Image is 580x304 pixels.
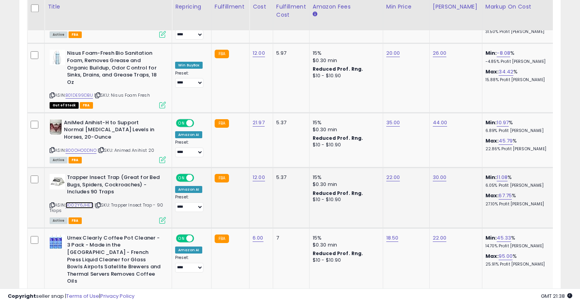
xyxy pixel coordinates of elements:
small: Amazon Fees. [313,11,317,18]
b: Max: [485,137,499,144]
div: Markup on Cost [485,3,552,11]
div: Amazon AI [175,247,202,254]
div: Amazon Fees [313,3,380,11]
div: Fulfillment [215,3,246,11]
a: 35.00 [386,119,400,127]
span: All listings that are currently out of stock and unavailable for purchase on Amazon [50,102,79,109]
a: 67.75 [499,192,512,200]
p: 6.89% Profit [PERSON_NAME] [485,128,550,134]
div: $10 - $10.90 [313,142,377,148]
small: FBA [215,235,229,243]
span: 2025-10-6 21:38 GMT [541,292,572,300]
a: 45.33 [497,234,511,242]
a: B01DE99DBU [65,92,93,99]
span: FBA [80,102,93,109]
small: FBA [215,174,229,182]
div: seller snap | | [8,293,134,300]
div: Preset: [175,255,205,273]
div: Fulfillment Cost [276,3,306,19]
div: $0.30 min [313,126,377,133]
a: 11.08 [497,174,508,181]
a: 20.00 [386,49,400,57]
div: $0.30 min [313,181,377,188]
div: 15% [313,174,377,181]
a: 10.97 [497,119,509,127]
div: 5.37 [276,119,303,126]
span: All listings currently available for purchase on Amazon [50,31,67,38]
p: -4.85% Profit [PERSON_NAME] [485,59,550,64]
b: Min: [485,234,497,241]
a: 44.00 [433,119,447,127]
div: % [485,50,550,64]
a: 22.00 [386,174,400,181]
div: ASIN: [50,119,166,162]
span: OFF [193,235,205,241]
p: 25.91% Profit [PERSON_NAME] [485,262,550,267]
div: Cost [253,3,270,11]
span: | SKU: Trapper Insect Trap - 90 Traps [50,202,163,214]
p: 31.50% Profit [PERSON_NAME] [485,29,550,35]
div: $0.30 min [313,241,377,248]
div: Min Price [386,3,426,11]
div: Win BuyBox [175,62,203,69]
div: % [485,119,550,134]
span: ON [177,120,186,126]
div: % [485,235,550,249]
a: -8.08 [497,49,510,57]
span: OFF [193,175,205,181]
div: % [485,68,550,83]
a: 6.00 [253,234,263,242]
a: 26.00 [433,49,447,57]
b: Min: [485,49,497,57]
div: Preset: [175,71,205,88]
p: 6.05% Profit [PERSON_NAME] [485,183,550,188]
a: Terms of Use [66,292,99,300]
div: 15% [313,50,377,57]
div: 5.37 [276,174,303,181]
strong: Copyright [8,292,36,300]
div: Preset: [175,195,205,212]
div: Amazon AI [175,186,202,193]
span: ON [177,175,186,181]
div: % [485,174,550,188]
b: Min: [485,119,497,126]
p: 14.70% Profit [PERSON_NAME] [485,243,550,249]
small: FBA [215,119,229,128]
b: Reduced Prof. Rng. [313,135,363,141]
a: 18.50 [386,234,399,242]
img: 41hvhij6kXL._SL40_.jpg [50,50,65,65]
div: 15% [313,235,377,241]
a: B002Y6JHES [65,202,93,208]
div: 7 [276,235,303,241]
a: Privacy Policy [100,292,134,300]
span: All listings currently available for purchase on Amazon [50,157,67,163]
b: Urnex Clearly Coffee Pot Cleaner - 3 Pack - Made in the [GEOGRAPHIC_DATA] - French Press Liquid C... [67,235,161,287]
span: FBA [69,31,82,38]
b: Nisus Foam-Fresh Bio Sanitation Foam, Removes Grease and Organic Buildup, Odor Control for Sinks,... [67,50,161,88]
div: 5.97 [276,50,303,57]
div: Title [48,3,169,11]
div: $10 - $10.90 [313,196,377,203]
img: 51GsZn-VVAL._SL40_.jpg [50,119,62,135]
span: FBA [69,217,82,224]
a: 34.42 [499,68,513,76]
div: ASIN: [50,2,166,37]
div: Repricing [175,3,208,11]
b: Max: [485,252,499,260]
b: Max: [485,68,499,75]
span: | SKU: Nisus Foam Fresh [94,92,150,98]
div: ASIN: [50,174,166,223]
div: $10 - $10.90 [313,257,377,264]
b: Reduced Prof. Rng. [313,190,363,196]
a: 30.00 [433,174,447,181]
a: 12.00 [253,174,265,181]
div: Preset: [175,140,205,157]
b: Min: [485,174,497,181]
a: 95.00 [499,252,513,260]
small: FBA [215,50,229,58]
img: 515BBJOrSDL._SL40_.jpg [50,235,65,249]
a: B00OHO0DNO [65,147,96,154]
div: $0.30 min [313,57,377,64]
a: 21.97 [253,119,265,127]
b: Max: [485,192,499,199]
